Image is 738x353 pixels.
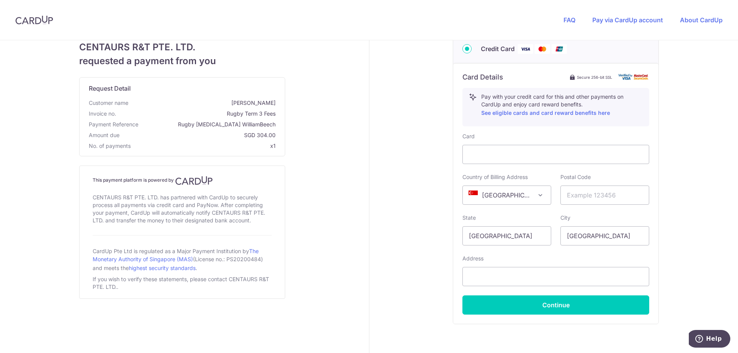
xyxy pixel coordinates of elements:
span: Invoice no. [89,110,116,118]
span: Credit Card [481,44,515,53]
img: Union Pay [552,44,567,54]
div: If you wish to verify these statements, please contact CENTAURS R&T PTE. LTD.. [93,274,272,292]
span: Amount due [89,131,120,139]
span: [PERSON_NAME] [131,99,276,107]
span: CENTAURS R&T PTE. LTD. [79,40,285,54]
span: translation missing: en.request_detail [89,85,131,92]
label: Country of Billing Address [462,173,528,181]
span: requested a payment from you [79,54,285,68]
h6: Card Details [462,73,503,82]
label: Address [462,255,484,262]
span: SGD 304.00 [123,131,276,139]
span: No. of payments [89,142,131,150]
label: City [560,214,570,222]
label: Postal Code [560,173,591,181]
span: Singapore [462,186,551,205]
span: x1 [270,143,276,149]
a: FAQ [563,16,575,24]
iframe: Secure card payment input frame [469,150,643,159]
span: Rugby Term 3 Fees [119,110,276,118]
input: Example 123456 [560,186,649,205]
label: State [462,214,476,222]
p: Pay with your credit card for this and other payments on CardUp and enjoy card reward benefits. [481,93,643,118]
img: card secure [618,74,649,80]
div: Credit Card Visa Mastercard Union Pay [462,44,649,54]
a: About CardUp [680,16,723,24]
button: Continue [462,295,649,315]
img: CardUp [175,176,213,185]
iframe: Opens a widget where you can find more information [689,330,730,349]
label: Card [462,133,475,140]
span: translation missing: en.payment_reference [89,121,138,128]
div: CardUp Pte Ltd is regulated as a Major Payment Institution by (License no.: PS20200484) and meets... [93,245,272,274]
a: Pay via CardUp account [592,16,663,24]
img: Visa [518,44,533,54]
span: Secure 256-bit SSL [577,74,612,80]
a: highest security standards [129,265,196,271]
a: See eligible cards and card reward benefits here [481,109,610,116]
span: Customer name [89,99,128,107]
h4: This payment platform is powered by [93,176,272,185]
span: Rugby [MEDICAL_DATA] WilliamBeech [141,121,276,128]
span: Singapore [463,186,551,204]
img: Mastercard [535,44,550,54]
div: CENTAURS R&T PTE. LTD. has partnered with CardUp to securely process all payments via credit card... [93,192,272,226]
img: CardUp [15,15,53,25]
